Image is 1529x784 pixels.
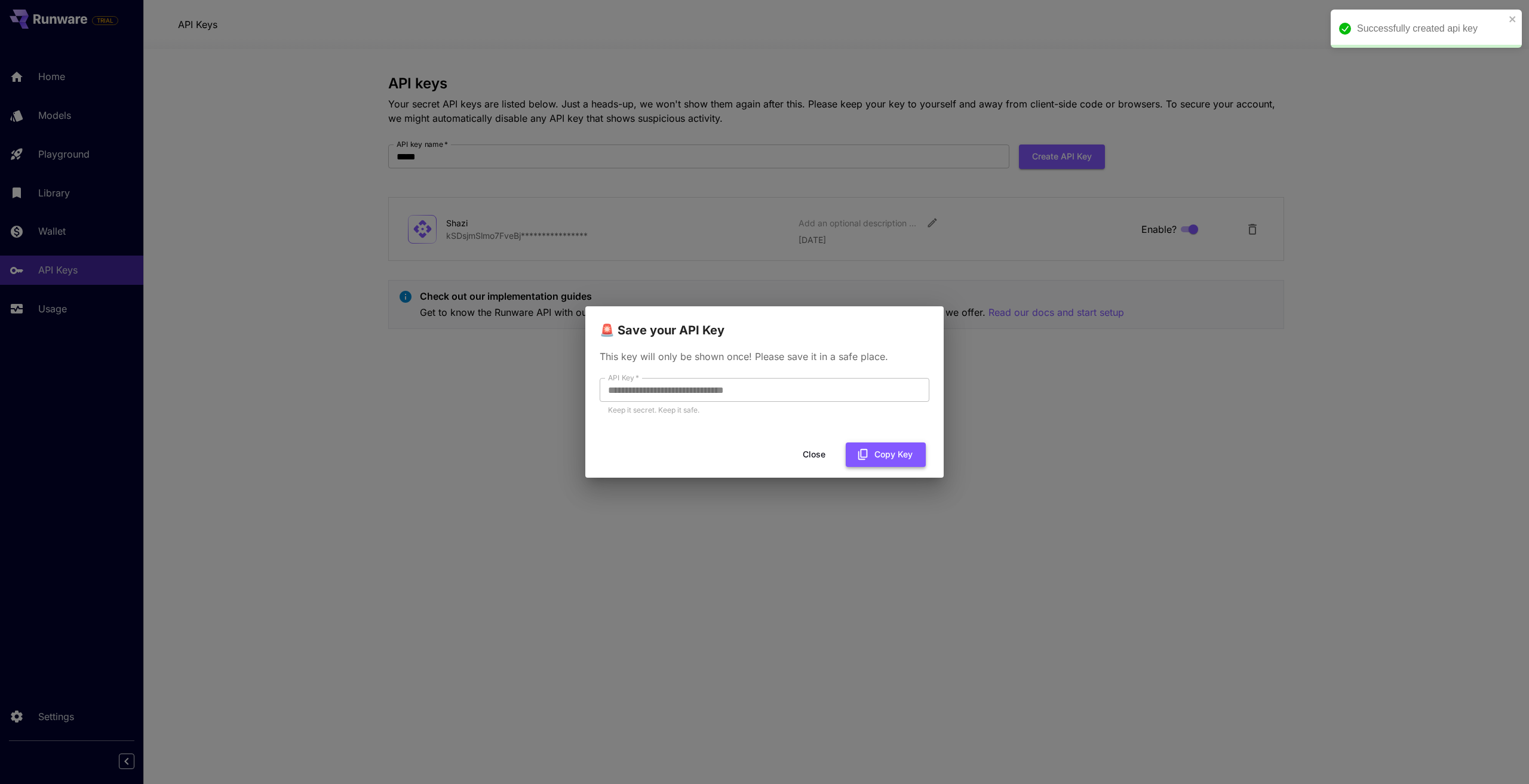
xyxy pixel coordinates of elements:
[1509,14,1517,24] button: close
[608,373,639,383] label: API Key
[585,306,944,340] h2: 🚨 Save your API Key
[600,349,929,364] p: This key will only be shown once! Please save it in a safe place.
[608,404,921,416] p: Keep it secret. Keep it safe.
[787,442,841,467] button: Close
[846,442,926,467] button: Copy Key
[1357,21,1505,36] div: Successfully created api key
